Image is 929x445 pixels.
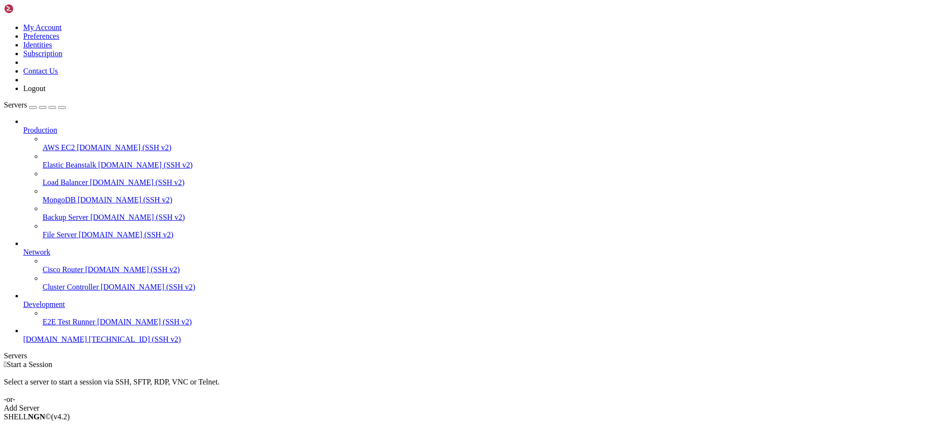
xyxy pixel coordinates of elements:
[43,143,75,152] span: AWS EC2
[23,300,65,308] span: Development
[43,222,925,239] li: File Server [DOMAIN_NAME] (SSH v2)
[4,369,925,404] div: Select a server to start a session via SSH, SFTP, RDP, VNC or Telnet. -or-
[43,196,925,204] a: MongoDB [DOMAIN_NAME] (SSH v2)
[43,161,925,169] a: Elastic Beanstalk [DOMAIN_NAME] (SSH v2)
[43,283,99,291] span: Cluster Controller
[23,49,62,58] a: Subscription
[101,283,195,291] span: [DOMAIN_NAME] (SSH v2)
[4,360,7,368] span: 
[43,230,925,239] a: File Server [DOMAIN_NAME] (SSH v2)
[85,265,180,274] span: [DOMAIN_NAME] (SSH v2)
[43,257,925,274] li: Cisco Router [DOMAIN_NAME] (SSH v2)
[43,213,925,222] a: Backup Server [DOMAIN_NAME] (SSH v2)
[43,161,96,169] span: Elastic Beanstalk
[23,300,925,309] a: Development
[23,117,925,239] li: Production
[43,178,88,186] span: Load Balancer
[43,143,925,152] a: AWS EC2 [DOMAIN_NAME] (SSH v2)
[43,309,925,326] li: E2E Test Runner [DOMAIN_NAME] (SSH v2)
[4,404,925,413] div: Add Server
[43,230,77,239] span: File Server
[23,248,50,256] span: Network
[23,335,87,343] span: [DOMAIN_NAME]
[97,318,192,326] span: [DOMAIN_NAME] (SSH v2)
[23,23,62,31] a: My Account
[4,352,925,360] div: Servers
[51,413,70,421] span: 4.2.0
[43,178,925,187] a: Load Balancer [DOMAIN_NAME] (SSH v2)
[23,67,58,75] a: Contact Us
[4,101,27,109] span: Servers
[43,169,925,187] li: Load Balancer [DOMAIN_NAME] (SSH v2)
[77,143,172,152] span: [DOMAIN_NAME] (SSH v2)
[23,84,45,92] a: Logout
[23,335,925,344] a: [DOMAIN_NAME] [TECHNICAL_ID] (SSH v2)
[23,32,60,40] a: Preferences
[43,204,925,222] li: Backup Server [DOMAIN_NAME] (SSH v2)
[23,126,57,134] span: Production
[90,213,185,221] span: [DOMAIN_NAME] (SSH v2)
[43,196,75,204] span: MongoDB
[4,101,66,109] a: Servers
[4,413,70,421] span: SHELL ©
[43,318,925,326] a: E2E Test Runner [DOMAIN_NAME] (SSH v2)
[43,283,925,292] a: Cluster Controller [DOMAIN_NAME] (SSH v2)
[23,292,925,326] li: Development
[43,274,925,292] li: Cluster Controller [DOMAIN_NAME] (SSH v2)
[23,239,925,292] li: Network
[23,41,52,49] a: Identities
[23,248,925,257] a: Network
[43,187,925,204] li: MongoDB [DOMAIN_NAME] (SSH v2)
[23,126,925,135] a: Production
[43,135,925,152] li: AWS EC2 [DOMAIN_NAME] (SSH v2)
[23,326,925,344] li: [DOMAIN_NAME] [TECHNICAL_ID] (SSH v2)
[43,213,89,221] span: Backup Server
[43,152,925,169] li: Elastic Beanstalk [DOMAIN_NAME] (SSH v2)
[4,4,60,14] img: Shellngn
[98,161,193,169] span: [DOMAIN_NAME] (SSH v2)
[28,413,45,421] b: NGN
[79,230,174,239] span: [DOMAIN_NAME] (SSH v2)
[43,318,95,326] span: E2E Test Runner
[90,178,185,186] span: [DOMAIN_NAME] (SSH v2)
[43,265,83,274] span: Cisco Router
[77,196,172,204] span: [DOMAIN_NAME] (SSH v2)
[7,360,52,368] span: Start a Session
[89,335,181,343] span: [TECHNICAL_ID] (SSH v2)
[43,265,925,274] a: Cisco Router [DOMAIN_NAME] (SSH v2)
